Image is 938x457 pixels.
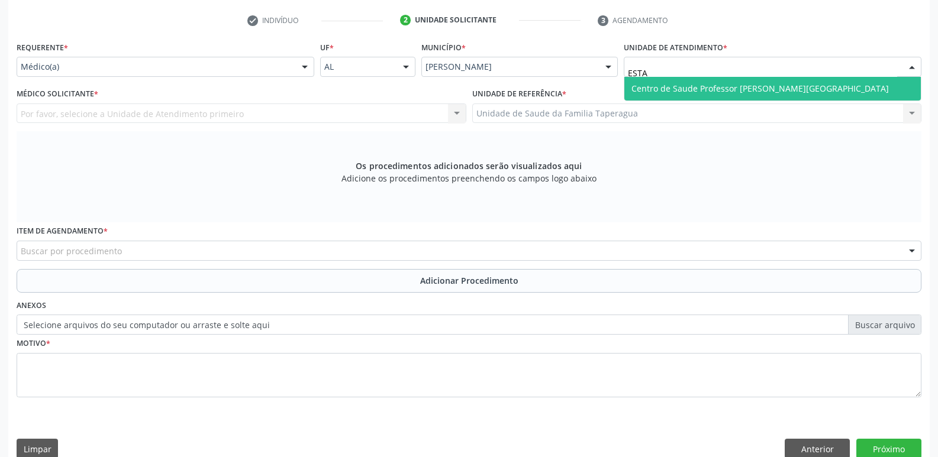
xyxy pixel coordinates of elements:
input: Unidade de atendimento [628,61,897,85]
label: Motivo [17,335,50,353]
span: AL [324,61,391,73]
label: Anexos [17,297,46,315]
button: Adicionar Procedimento [17,269,921,293]
label: Unidade de atendimento [624,38,727,57]
label: Unidade de referência [472,85,566,103]
span: Adicionar Procedimento [420,274,518,287]
label: Item de agendamento [17,222,108,241]
span: Adicione os procedimentos preenchendo os campos logo abaixo [341,172,597,184]
span: Médico(a) [21,61,290,73]
span: [PERSON_NAME] [426,61,594,73]
label: Médico Solicitante [17,85,98,103]
label: Requerente [17,38,68,57]
label: UF [320,38,334,57]
label: Município [421,38,466,57]
div: 2 [400,15,411,25]
div: Unidade solicitante [415,15,497,25]
span: Buscar por procedimento [21,245,122,257]
span: Centro de Saude Professor [PERSON_NAME][GEOGRAPHIC_DATA] [631,83,889,94]
span: Os procedimentos adicionados serão visualizados aqui [356,160,582,172]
